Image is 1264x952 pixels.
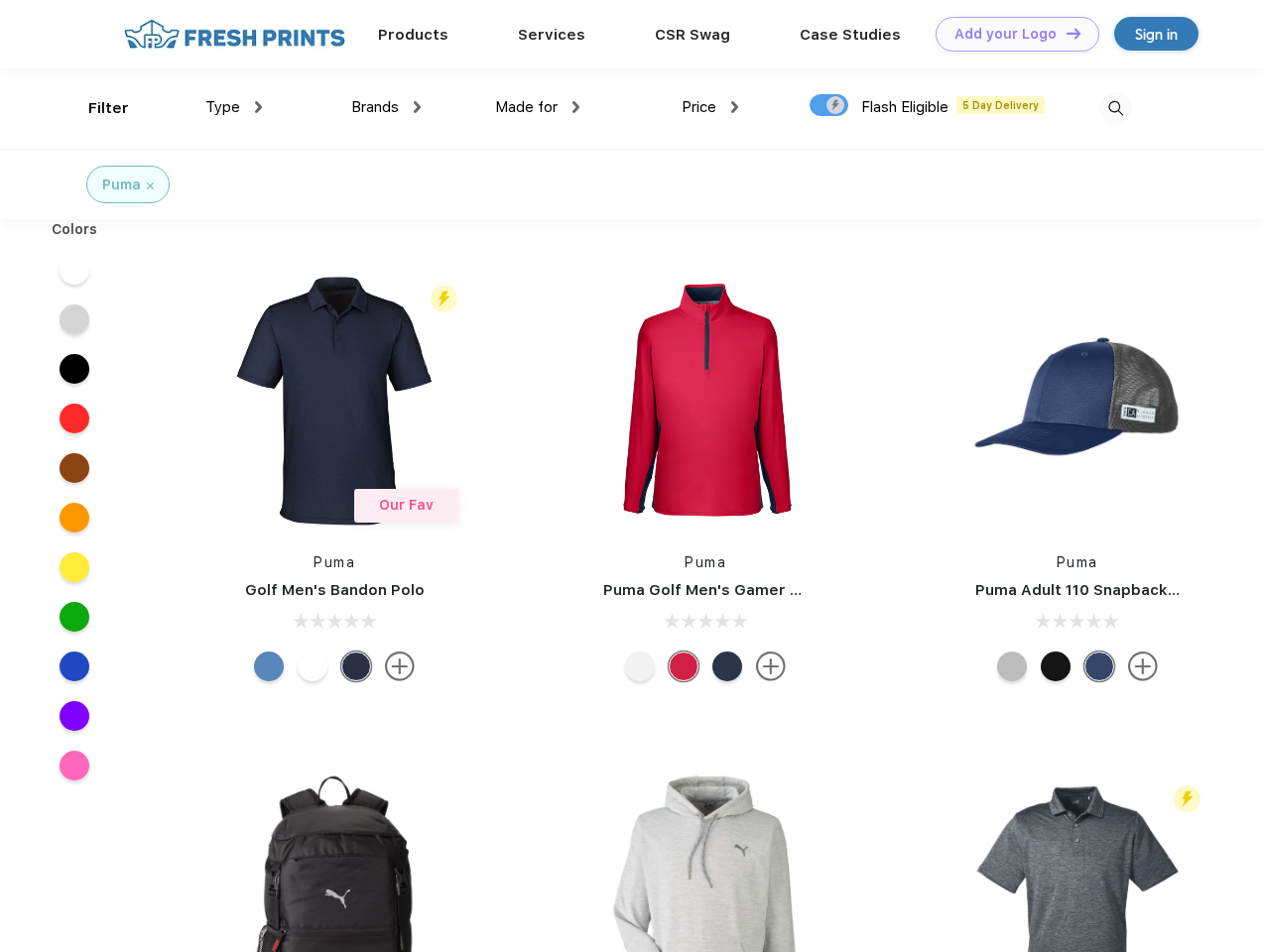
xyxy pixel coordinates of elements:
[573,269,837,533] img: func=resize&h=266
[147,182,154,189] img: filter_cancel.svg
[669,652,698,681] div: Ski Patrol
[255,101,262,113] img: dropdown.png
[625,652,655,681] div: Bright White
[102,175,141,195] div: Puma
[88,97,129,120] div: Filter
[37,219,113,240] div: Colors
[518,26,585,44] a: Services
[572,101,579,113] img: dropdown.png
[1067,28,1080,39] img: DT
[118,17,351,52] img: fo%20logo%202.webp
[997,652,1027,681] div: Quarry with Brt Whit
[1174,785,1201,812] img: flash_active_toggle.svg
[1128,652,1158,681] img: more.svg
[682,98,716,116] span: Price
[495,98,558,116] span: Made for
[954,26,1057,43] div: Add your Logo
[254,652,284,681] div: Lake Blue
[603,581,917,599] a: Puma Golf Men's Gamer Golf Quarter-Zip
[205,98,240,116] span: Type
[351,98,399,116] span: Brands
[341,652,371,681] div: Navy Blazer
[685,554,726,570] a: Puma
[1084,652,1114,681] div: Peacoat with Qut Shd
[861,98,948,116] span: Flash Eligible
[756,652,786,681] img: more.svg
[1099,92,1132,125] img: desktop_search.svg
[712,652,742,681] div: Navy Blazer
[385,652,415,681] img: more.svg
[379,497,434,513] span: Our Fav
[414,101,421,113] img: dropdown.png
[202,269,466,533] img: func=resize&h=266
[655,26,730,44] a: CSR Swag
[946,269,1209,533] img: func=resize&h=266
[314,554,355,570] a: Puma
[378,26,448,44] a: Products
[298,652,327,681] div: Bright White
[431,286,457,312] img: flash_active_toggle.svg
[731,101,738,113] img: dropdown.png
[1135,23,1178,46] div: Sign in
[245,581,425,599] a: Golf Men's Bandon Polo
[1114,17,1199,51] a: Sign in
[1041,652,1071,681] div: Pma Blk with Pma Blk
[1057,554,1098,570] a: Puma
[956,96,1045,114] span: 5 Day Delivery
